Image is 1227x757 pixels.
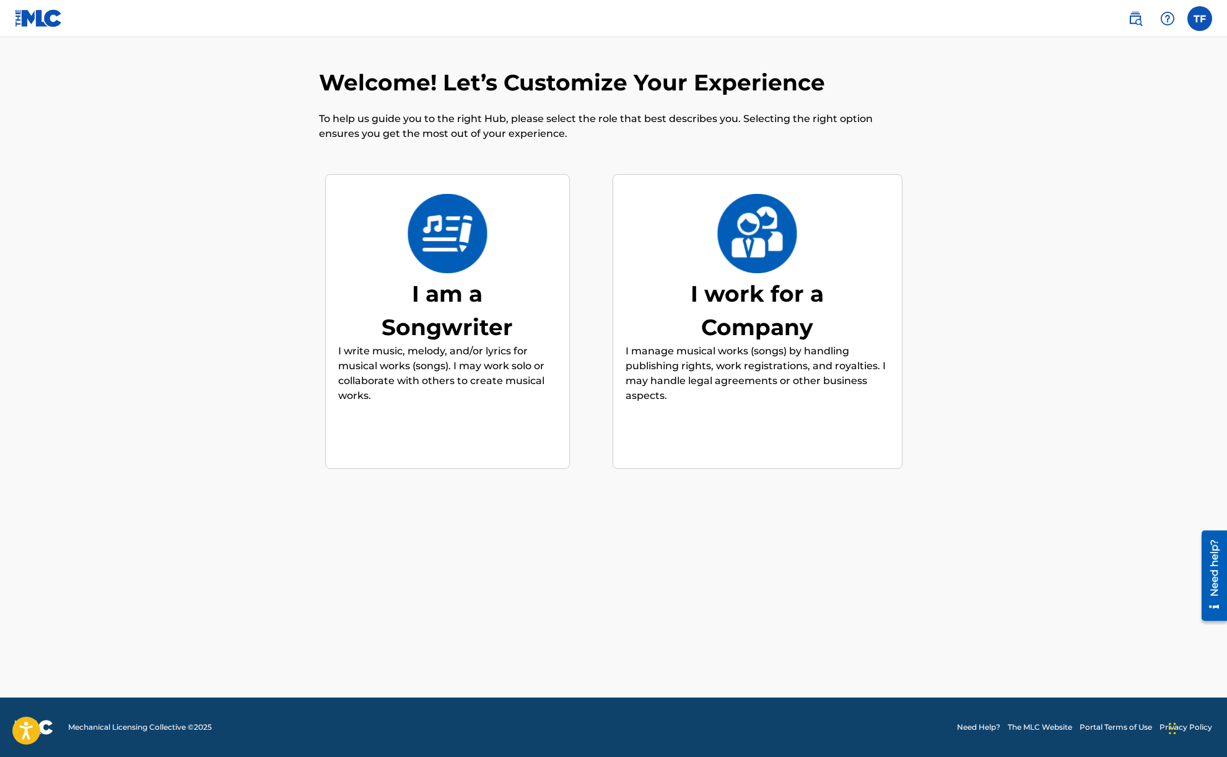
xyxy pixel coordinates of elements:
[1187,6,1212,31] div: User Menu
[319,112,909,141] p: To help us guide you to the right Hub, please select the role that best describes you. Selecting ...
[1123,6,1148,31] a: Public Search
[1169,710,1176,747] div: Drag
[338,344,557,403] p: I write music, melody, and/or lyrics for musical works (songs). I may work solo or collaborate wi...
[613,174,902,470] div: I work for a CompanyI work for a CompanyI manage musical works (songs) by handling publishing rig...
[717,194,798,273] img: I work for a Company
[1192,525,1227,625] iframe: Resource Center
[1155,6,1180,31] div: Help
[68,722,212,733] span: Mechanical Licensing Collective © 2025
[1160,11,1175,26] img: help
[354,277,540,344] div: I am a Songwriter
[15,9,63,27] img: MLC Logo
[626,344,889,403] p: I manage musical works (songs) by handling publishing rights, work registrations, and royalties. ...
[407,194,488,273] img: I am a Songwriter
[1008,722,1072,733] a: The MLC Website
[665,277,850,344] div: I work for a Company
[1159,722,1212,733] a: Privacy Policy
[1165,698,1227,757] iframe: Chat Widget
[319,69,831,97] h2: Welcome! Let’s Customize Your Experience
[1080,722,1152,733] a: Portal Terms of Use
[957,722,1000,733] a: Need Help?
[325,174,570,470] div: I am a SongwriterI am a SongwriterI write music, melody, and/or lyrics for musical works (songs)....
[1128,11,1143,26] img: search
[15,720,53,735] img: logo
